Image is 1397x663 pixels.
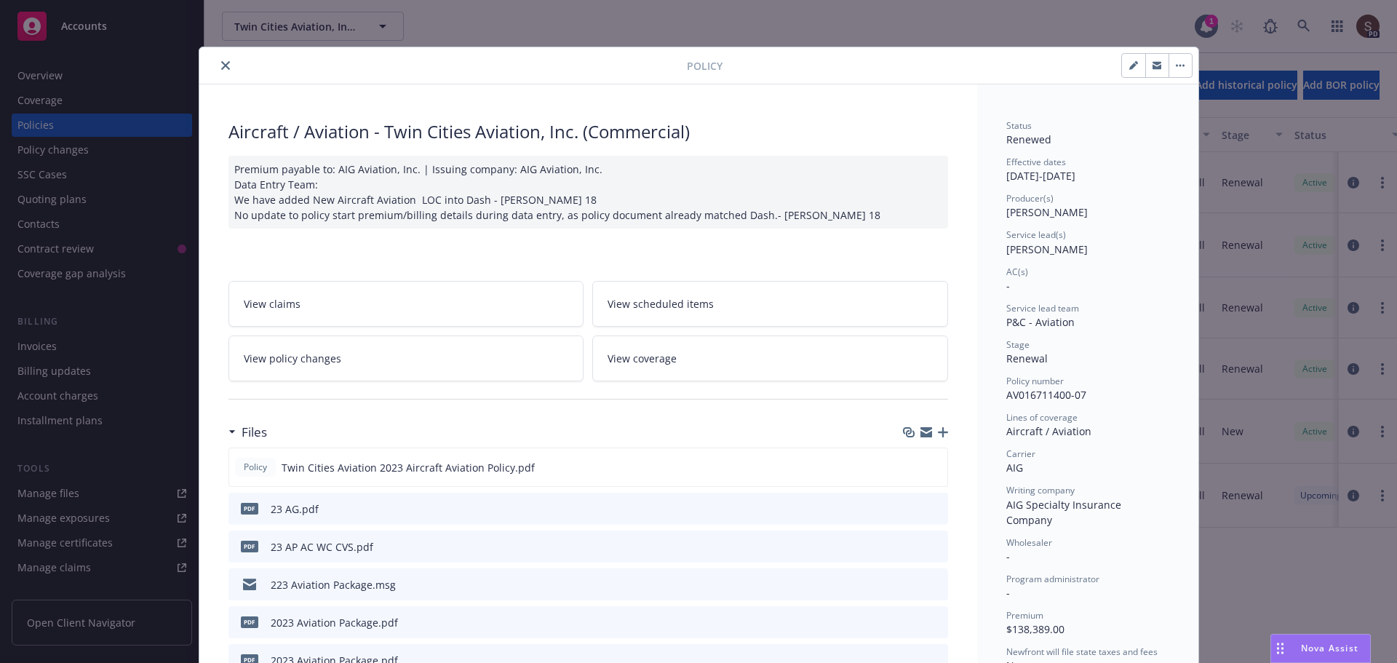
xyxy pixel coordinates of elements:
div: 223 Aviation Package.msg [271,577,396,592]
span: Newfront will file state taxes and fees [1006,646,1158,658]
span: pdf [241,541,258,552]
span: AC(s) [1006,266,1028,278]
button: preview file [929,501,942,517]
span: AIG [1006,461,1023,475]
a: View coverage [592,336,948,381]
span: View coverage [608,351,677,366]
button: download file [906,501,918,517]
span: Wholesaler [1006,536,1052,549]
span: Stage [1006,338,1030,351]
button: preview file [929,577,942,592]
span: Policy number [1006,375,1064,387]
button: preview file [929,615,942,630]
span: $138,389.00 [1006,622,1064,636]
span: View policy changes [244,351,341,366]
span: P&C - Aviation [1006,315,1075,329]
span: Policy [241,461,270,474]
button: download file [906,539,918,555]
span: - [1006,549,1010,563]
button: Nova Assist [1270,634,1371,663]
button: preview file [929,539,942,555]
div: 23 AG.pdf [271,501,319,517]
span: Effective dates [1006,156,1066,168]
span: AIG Specialty Insurance Company [1006,498,1124,527]
a: View scheduled items [592,281,948,327]
h3: Files [242,423,267,442]
span: Service lead team [1006,302,1079,314]
div: Files [228,423,267,442]
button: download file [906,577,918,592]
span: pdf [241,503,258,514]
span: Nova Assist [1301,642,1358,654]
span: - [1006,279,1010,293]
span: Renewed [1006,132,1051,146]
div: Drag to move [1271,635,1289,662]
button: close [217,57,234,74]
span: Aircraft / Aviation [1006,424,1091,438]
span: [PERSON_NAME] [1006,205,1088,219]
span: Writing company [1006,484,1075,496]
div: [DATE] - [DATE] [1006,156,1169,183]
span: pdf [241,616,258,627]
button: download file [905,460,917,475]
span: Twin Cities Aviation 2023 Aircraft Aviation Policy.pdf [282,460,535,475]
span: Producer(s) [1006,192,1054,205]
div: 23 AP AC WC CVS.pdf [271,539,373,555]
span: View claims [244,296,301,311]
span: AV016711400-07 [1006,388,1086,402]
a: View claims [228,281,584,327]
a: View policy changes [228,336,584,381]
div: Premium payable to: AIG Aviation, Inc. | Issuing company: AIG Aviation, Inc. Data Entry Team: We ... [228,156,948,229]
div: 2023 Aviation Package.pdf [271,615,398,630]
button: download file [906,615,918,630]
span: Service lead(s) [1006,229,1066,241]
span: - [1006,586,1010,600]
span: Lines of coverage [1006,411,1078,424]
div: Aircraft / Aviation - Twin Cities Aviation, Inc. (Commercial) [228,119,948,144]
span: Program administrator [1006,573,1099,585]
span: [PERSON_NAME] [1006,242,1088,256]
button: preview file [928,460,942,475]
span: Carrier [1006,448,1035,460]
span: View scheduled items [608,296,714,311]
span: Policy [687,58,723,74]
span: Premium [1006,609,1043,622]
span: Renewal [1006,352,1048,365]
span: Status [1006,119,1032,132]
